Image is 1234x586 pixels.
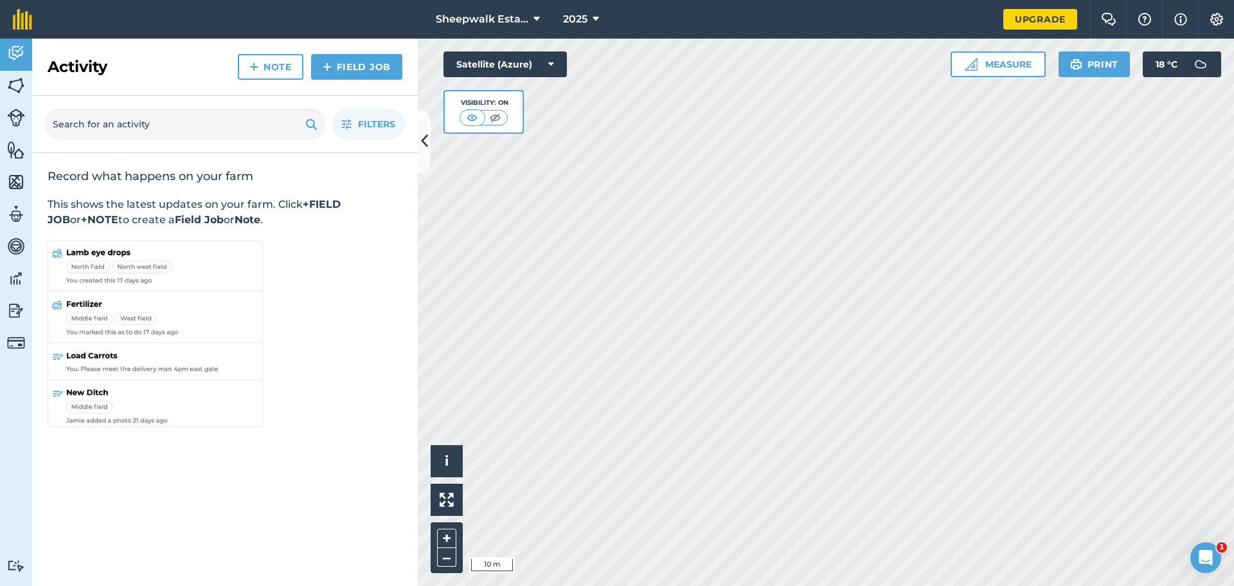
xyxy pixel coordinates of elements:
[1059,51,1131,77] button: Print
[235,214,260,226] strong: Note
[323,59,332,75] img: svg+xml;base64,PHN2ZyB4bWxucz0iaHR0cDovL3d3dy53My5vcmcvMjAwMC9zdmciIHdpZHRoPSIxNCIgaGVpZ2h0PSIyNC...
[1137,13,1152,26] img: A question mark icon
[175,214,224,226] strong: Field Job
[445,453,449,469] span: i
[311,54,402,80] a: Field Job
[1143,51,1221,77] button: 18 °C
[431,445,463,477] button: i
[48,57,107,77] h2: Activity
[305,116,317,132] img: svg+xml;base64,PHN2ZyB4bWxucz0iaHR0cDovL3d3dy53My5vcmcvMjAwMC9zdmciIHdpZHRoPSIxOSIgaGVpZ2h0PSIyNC...
[7,334,25,352] img: svg+xml;base64,PD94bWwgdmVyc2lvbj0iMS4wIiBlbmNvZGluZz0idXRmLTgiPz4KPCEtLSBHZW5lcmF0b3I6IEFkb2JlIE...
[13,9,32,30] img: fieldmargin Logo
[1070,57,1082,72] img: svg+xml;base64,PHN2ZyB4bWxucz0iaHR0cDovL3d3dy53My5vcmcvMjAwMC9zdmciIHdpZHRoPSIxOSIgaGVpZ2h0PSIyNC...
[1156,51,1177,77] span: 18 ° C
[563,12,587,27] span: 2025
[81,214,118,226] strong: +NOTE
[1003,9,1077,30] a: Upgrade
[1217,542,1227,553] span: 1
[460,98,508,108] div: Visibility: On
[1190,542,1221,573] iframe: Intercom live chat
[7,172,25,192] img: svg+xml;base64,PHN2ZyB4bWxucz0iaHR0cDovL3d3dy53My5vcmcvMjAwMC9zdmciIHdpZHRoPSI1NiIgaGVpZ2h0PSI2MC...
[965,58,978,71] img: Ruler icon
[437,548,456,567] button: –
[358,117,395,131] span: Filters
[332,109,405,140] button: Filters
[7,237,25,256] img: svg+xml;base64,PD94bWwgdmVyc2lvbj0iMS4wIiBlbmNvZGluZz0idXRmLTgiPz4KPCEtLSBHZW5lcmF0b3I6IEFkb2JlIE...
[45,109,325,140] input: Search for an activity
[238,54,303,80] a: Note
[443,51,567,77] button: Satellite (Azure)
[48,197,402,228] p: This shows the latest updates on your farm. Click or to create a or .
[249,59,258,75] img: svg+xml;base64,PHN2ZyB4bWxucz0iaHR0cDovL3d3dy53My5vcmcvMjAwMC9zdmciIHdpZHRoPSIxNCIgaGVpZ2h0PSIyNC...
[464,111,480,124] img: svg+xml;base64,PHN2ZyB4bWxucz0iaHR0cDovL3d3dy53My5vcmcvMjAwMC9zdmciIHdpZHRoPSI1MCIgaGVpZ2h0PSI0MC...
[1209,13,1224,26] img: A cog icon
[951,51,1046,77] button: Measure
[7,44,25,63] img: svg+xml;base64,PD94bWwgdmVyc2lvbj0iMS4wIiBlbmNvZGluZz0idXRmLTgiPz4KPCEtLSBHZW5lcmF0b3I6IEFkb2JlIE...
[7,205,25,224] img: svg+xml;base64,PD94bWwgdmVyc2lvbj0iMS4wIiBlbmNvZGluZz0idXRmLTgiPz4KPCEtLSBHZW5lcmF0b3I6IEFkb2JlIE...
[7,140,25,160] img: svg+xml;base64,PHN2ZyB4bWxucz0iaHR0cDovL3d3dy53My5vcmcvMjAwMC9zdmciIHdpZHRoPSI1NiIgaGVpZ2h0PSI2MC...
[487,111,503,124] img: svg+xml;base64,PHN2ZyB4bWxucz0iaHR0cDovL3d3dy53My5vcmcvMjAwMC9zdmciIHdpZHRoPSI1MCIgaGVpZ2h0PSI0MC...
[48,169,402,184] h2: Record what happens on your farm
[7,269,25,288] img: svg+xml;base64,PD94bWwgdmVyc2lvbj0iMS4wIiBlbmNvZGluZz0idXRmLTgiPz4KPCEtLSBHZW5lcmF0b3I6IEFkb2JlIE...
[7,560,25,572] img: svg+xml;base64,PD94bWwgdmVyc2lvbj0iMS4wIiBlbmNvZGluZz0idXRmLTgiPz4KPCEtLSBHZW5lcmF0b3I6IEFkb2JlIE...
[7,76,25,95] img: svg+xml;base64,PHN2ZyB4bWxucz0iaHR0cDovL3d3dy53My5vcmcvMjAwMC9zdmciIHdpZHRoPSI1NiIgaGVpZ2h0PSI2MC...
[440,493,454,507] img: Four arrows, one pointing top left, one top right, one bottom right and the last bottom left
[437,529,456,548] button: +
[1174,12,1187,27] img: svg+xml;base64,PHN2ZyB4bWxucz0iaHR0cDovL3d3dy53My5vcmcvMjAwMC9zdmciIHdpZHRoPSIxNyIgaGVpZ2h0PSIxNy...
[436,12,528,27] span: Sheepwalk Estate
[7,109,25,127] img: svg+xml;base64,PD94bWwgdmVyc2lvbj0iMS4wIiBlbmNvZGluZz0idXRmLTgiPz4KPCEtLSBHZW5lcmF0b3I6IEFkb2JlIE...
[1101,13,1116,26] img: Two speech bubbles overlapping with the left bubble in the forefront
[1188,51,1213,77] img: svg+xml;base64,PD94bWwgdmVyc2lvbj0iMS4wIiBlbmNvZGluZz0idXRmLTgiPz4KPCEtLSBHZW5lcmF0b3I6IEFkb2JlIE...
[7,301,25,320] img: svg+xml;base64,PD94bWwgdmVyc2lvbj0iMS4wIiBlbmNvZGluZz0idXRmLTgiPz4KPCEtLSBHZW5lcmF0b3I6IEFkb2JlIE...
